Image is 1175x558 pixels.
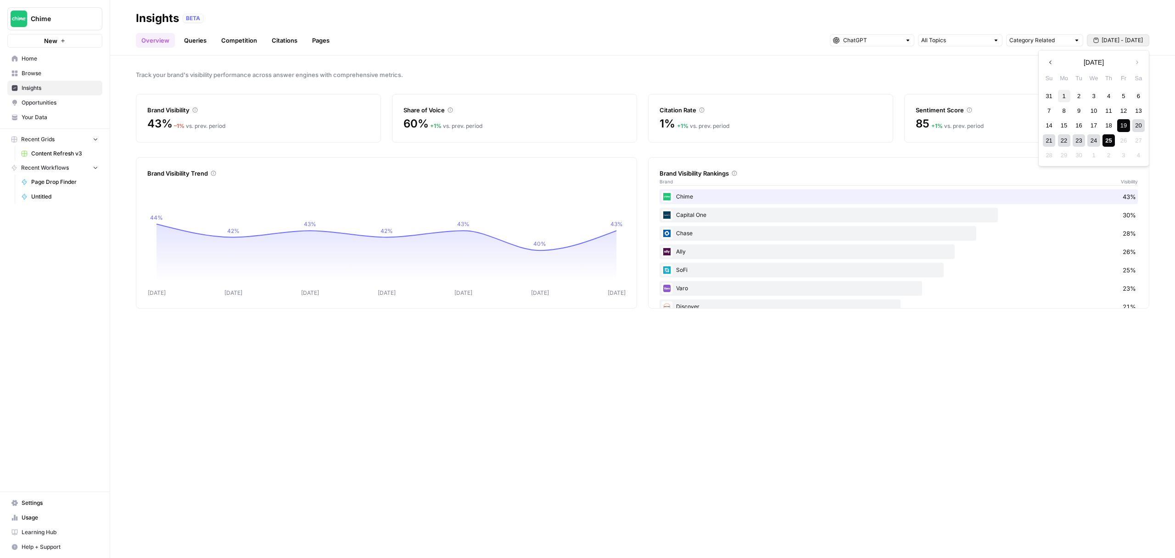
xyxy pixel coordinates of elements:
div: Choose Saturday, September 6th, 2025 [1132,90,1145,102]
div: We [1087,72,1100,84]
div: Tu [1073,72,1085,84]
div: Choose Wednesday, September 24th, 2025 [1087,134,1100,147]
button: Recent Workflows [7,161,102,175]
img: 3vibx1q1sudvcbtbvr0vc6shfgz6 [661,265,672,276]
span: Opportunities [22,99,98,107]
span: Track your brand's visibility performance across answer engines with comprehensive metrics. [136,70,1149,79]
div: Choose Monday, September 1st, 2025 [1058,90,1070,102]
div: month 2025-09 [1041,88,1146,163]
div: Choose Thursday, September 11th, 2025 [1102,105,1115,117]
div: Citation Rate [660,105,882,115]
span: 60% [403,116,428,131]
div: Brand Visibility Rankings [660,169,1138,178]
div: Choose Wednesday, September 17th, 2025 [1087,119,1100,132]
a: Untitled [17,189,102,204]
span: + 1 % [931,122,943,129]
div: Sentiment Score [916,105,1138,115]
a: Queries [179,33,212,48]
img: 055fm6kq8b5qbl7l3b1dn18gw8jg [661,210,672,221]
a: Learning Hub [7,525,102,540]
div: Not available Friday, September 26th, 2025 [1117,134,1130,147]
img: Chime Logo [11,11,27,27]
div: Choose Sunday, September 14th, 2025 [1043,119,1055,132]
span: 25% [1123,265,1136,275]
tspan: [DATE] [224,289,242,296]
a: Citations [266,33,303,48]
img: bqgl29juvk0uu3qq1uv3evh0wlvg [661,301,672,312]
a: Content Refresh v3 [17,146,102,161]
img: coj8e531q0s3ia02g5lp8nelrgng [661,228,672,239]
span: Your Data [22,113,98,122]
tspan: 44% [150,214,163,221]
a: Home [7,51,102,66]
div: Choose Sunday, September 7th, 2025 [1043,105,1055,117]
tspan: [DATE] [301,289,319,296]
tspan: [DATE] [531,289,549,296]
span: 1% [660,116,675,131]
tspan: 42% [227,227,240,234]
tspan: 43% [457,221,470,227]
a: Browse [7,66,102,81]
div: Not available Saturday, September 27th, 2025 [1132,134,1145,147]
button: [DATE] - [DATE] [1087,34,1149,46]
span: + 1 % [430,122,442,129]
span: 43% [1123,192,1136,201]
span: Visibility [1121,178,1138,185]
div: Choose Monday, September 22nd, 2025 [1058,134,1070,147]
div: vs. prev. period [174,122,225,130]
span: Learning Hub [22,528,98,536]
span: 43% [147,116,172,131]
span: Chime [31,14,86,23]
div: Choose Friday, September 5th, 2025 [1117,90,1130,102]
div: Not available Friday, October 3rd, 2025 [1117,149,1130,161]
div: Choose Tuesday, September 9th, 2025 [1073,105,1085,117]
button: Help + Support [7,540,102,554]
div: Choose Friday, September 12th, 2025 [1117,105,1130,117]
button: Workspace: Chime [7,7,102,30]
div: vs. prev. period [430,122,482,130]
div: vs. prev. period [677,122,729,130]
span: Recent Workflows [21,164,69,172]
div: [DATE] - [DATE] [1038,50,1149,166]
span: 28% [1123,229,1136,238]
div: Choose Wednesday, September 3rd, 2025 [1087,90,1100,102]
div: Brand Visibility [147,105,369,115]
span: 85 [916,116,929,131]
button: New [7,34,102,48]
span: 21% [1123,302,1136,311]
tspan: 42% [380,227,393,234]
span: Help + Support [22,543,98,551]
div: Choose Wednesday, September 10th, 2025 [1087,105,1100,117]
div: Choose Sunday, August 31st, 2025 [1043,90,1055,102]
a: Page Drop Finder [17,175,102,189]
img: mhv33baw7plipcpp00rsngv1nu95 [661,191,672,202]
div: Choose Thursday, September 4th, 2025 [1102,90,1115,102]
span: New [44,36,57,45]
div: BETA [183,14,203,23]
div: Capital One [660,208,1138,222]
a: Insights [7,81,102,95]
div: Choose Thursday, September 25th, 2025 [1102,134,1115,147]
div: Not available Saturday, October 4th, 2025 [1132,149,1145,161]
div: Ally [660,244,1138,259]
span: Brand [660,178,673,185]
a: Opportunities [7,95,102,110]
span: [DATE] [1084,58,1104,67]
span: Untitled [31,193,98,201]
div: Brand Visibility Trend [147,169,626,178]
span: [DATE] - [DATE] [1102,36,1143,44]
tspan: [DATE] [454,289,472,296]
div: Varo [660,281,1138,296]
button: Recent Grids [7,133,102,146]
div: Mo [1058,72,1070,84]
div: Discover [660,299,1138,314]
div: Fr [1117,72,1130,84]
div: Choose Saturday, September 20th, 2025 [1132,119,1145,132]
div: Insights [136,11,179,26]
a: Your Data [7,110,102,125]
div: Sa [1132,72,1145,84]
tspan: [DATE] [378,289,396,296]
div: Su [1043,72,1055,84]
span: Page Drop Finder [31,178,98,186]
input: ChatGPT [843,36,901,45]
